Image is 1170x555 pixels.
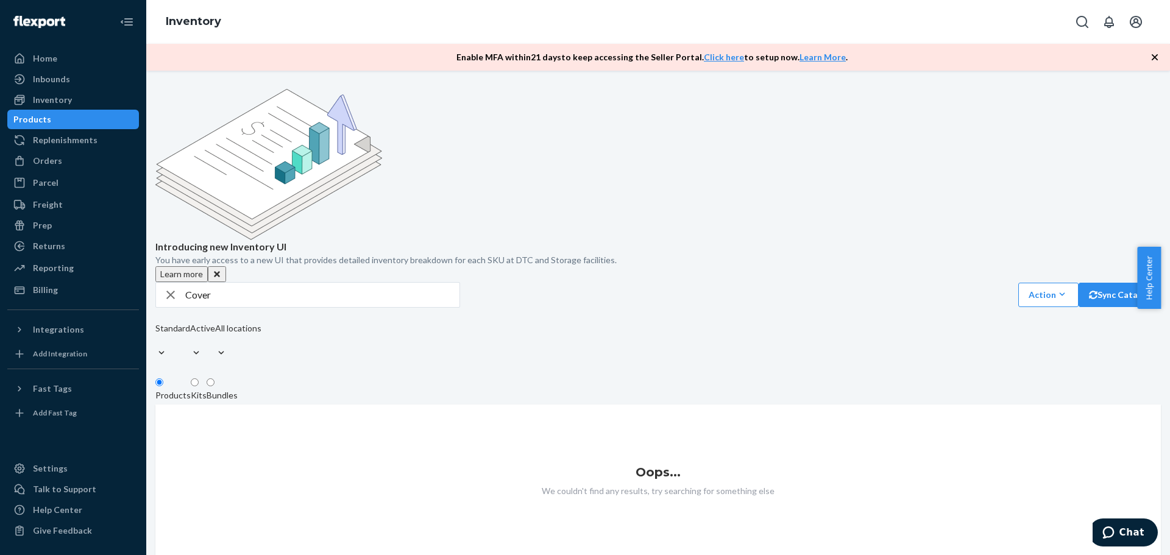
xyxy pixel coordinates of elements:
p: You have early access to a new UI that provides detailed inventory breakdown for each SKU at DTC ... [155,254,1161,266]
div: Reporting [33,262,74,274]
a: Click here [704,52,744,62]
button: Open notifications [1097,10,1121,34]
a: Inbounds [7,69,139,89]
button: Integrations [7,320,139,339]
input: Bundles [207,378,214,386]
div: Inventory [33,94,72,106]
button: Action [1018,283,1079,307]
input: Search inventory by name or sku [185,283,459,307]
button: Learn more [155,266,208,282]
div: Home [33,52,57,65]
div: Fast Tags [33,383,72,395]
input: All locations [215,334,216,347]
a: Help Center [7,500,139,520]
a: Prep [7,216,139,235]
button: Fast Tags [7,379,139,398]
button: Give Feedback [7,521,139,540]
p: We couldn't find any results, try searching for something else [155,485,1161,497]
button: Close Navigation [115,10,139,34]
ol: breadcrumbs [156,4,231,40]
p: Enable MFA within 21 days to keep accessing the Seller Portal. to setup now. . [456,51,848,63]
div: Bundles [207,389,238,401]
div: Add Fast Tag [33,408,77,418]
a: Parcel [7,173,139,193]
a: Returns [7,236,139,256]
iframe: Opens a widget where you can chat to one of our agents [1093,518,1158,549]
div: Help Center [33,504,82,516]
div: Inbounds [33,73,70,85]
a: Reporting [7,258,139,278]
a: Learn More [799,52,846,62]
button: Talk to Support [7,479,139,499]
a: Inventory [7,90,139,110]
div: Add Integration [33,348,87,359]
button: Help Center [1137,247,1161,309]
button: Close [208,266,226,282]
input: Active [190,334,191,347]
div: Active [190,322,215,334]
a: Add Fast Tag [7,403,139,423]
div: Orders [33,155,62,167]
div: Kits [191,389,207,401]
div: All locations [215,322,261,334]
img: Flexport logo [13,16,65,28]
div: Products [13,113,51,125]
a: Settings [7,459,139,478]
div: Talk to Support [33,483,96,495]
input: Products [155,378,163,386]
div: Billing [33,284,58,296]
div: Settings [33,462,68,475]
div: Products [155,389,191,401]
button: Sync Catalog [1079,283,1161,307]
a: Inventory [166,15,221,28]
input: Standard [155,334,157,347]
button: Open account menu [1124,10,1148,34]
div: Give Feedback [33,525,92,537]
a: Freight [7,195,139,214]
a: Add Integration [7,344,139,364]
input: Kits [191,378,199,386]
p: Introducing new Inventory UI [155,240,1161,254]
a: Billing [7,280,139,300]
a: Replenishments [7,130,139,150]
a: Orders [7,151,139,171]
div: Action [1029,288,1068,301]
div: Parcel [33,177,58,189]
img: new-reports-banner-icon.82668bd98b6a51aee86340f2a7b77ae3.png [155,89,382,240]
div: Integrations [33,323,84,336]
button: Open Search Box [1070,10,1094,34]
h1: Oops... [155,465,1161,479]
div: Replenishments [33,134,97,146]
div: Prep [33,219,52,232]
a: Home [7,49,139,68]
a: Products [7,110,139,129]
div: Standard [155,322,190,334]
div: Returns [33,240,65,252]
div: Freight [33,199,63,211]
